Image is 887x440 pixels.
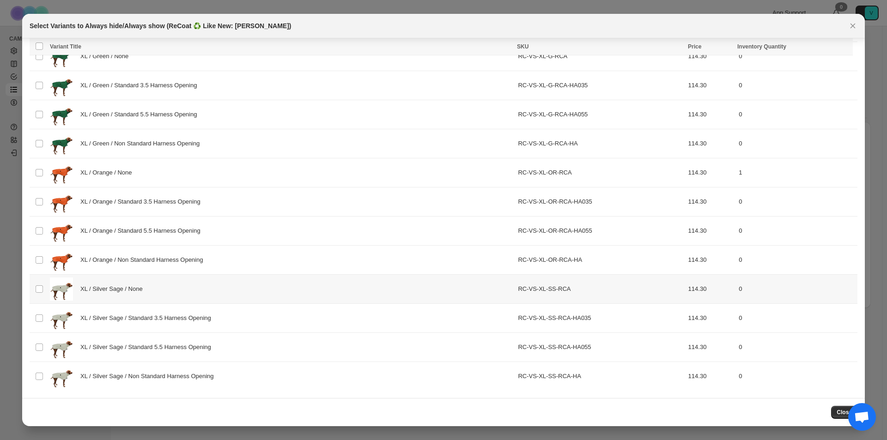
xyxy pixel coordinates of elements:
[736,362,857,391] td: 0
[736,71,857,100] td: 0
[50,43,81,50] span: Variant Title
[50,74,73,97] img: rc-vs-g-1000_48b23f15-7ee8-4c3a-bc86-6c139ee25f13.jpg
[517,43,529,50] span: SKU
[50,132,73,155] img: rc-vs-g-1000_48b23f15-7ee8-4c3a-bc86-6c139ee25f13.jpg
[686,158,736,187] td: 114.30
[686,362,736,391] td: 114.30
[80,168,137,177] span: XL / Orange / None
[80,313,216,323] span: XL / Silver Sage / Standard 3.5 Harness Opening
[736,333,857,362] td: 0
[736,42,857,71] td: 0
[831,406,857,419] button: Close
[80,255,208,265] span: XL / Orange / Non Standard Harness Opening
[736,275,857,304] td: 0
[686,217,736,246] td: 114.30
[515,42,685,71] td: RC-VS-XL-G-RCA
[846,19,859,32] button: Close
[515,333,685,362] td: RC-VS-XL-SS-RCA-HA055
[515,362,685,391] td: RC-VS-XL-SS-RCA-HA
[30,21,292,30] h2: Select Variants to Always hide/Always show (ReCoat ♻️ Like New: [PERSON_NAME])
[80,110,202,119] span: XL / Green / Standard 5.5 Harness Opening
[515,217,685,246] td: RC-VS-XL-OR-RCA-HA055
[50,45,73,68] img: rc-vs-g-1000_48b23f15-7ee8-4c3a-bc86-6c139ee25f13.jpg
[686,246,736,275] td: 114.30
[50,161,73,184] img: rc-vs-or-1000.jpg
[686,187,736,217] td: 114.30
[515,100,685,129] td: RC-VS-XL-G-RCA-HA055
[736,246,857,275] td: 0
[686,129,736,158] td: 114.30
[50,365,73,388] img: rc-vs-ss-1000_242c19dc-a6ce-4501-826f-59faf27c4d00.jpg
[80,284,148,294] span: XL / Silver Sage / None
[736,100,857,129] td: 0
[50,307,73,330] img: rc-vs-ss-1000_242c19dc-a6ce-4501-826f-59faf27c4d00.jpg
[50,190,73,213] img: rc-vs-or-1000.jpg
[80,372,219,381] span: XL / Silver Sage / Non Standard Harness Opening
[837,409,852,416] span: Close
[736,158,857,187] td: 1
[515,187,685,217] td: RC-VS-XL-OR-RCA-HA035
[80,226,206,235] span: XL / Orange / Standard 5.5 Harness Opening
[50,277,73,301] img: rc-vs-ss-1000_242c19dc-a6ce-4501-826f-59faf27c4d00.jpg
[736,217,857,246] td: 0
[50,103,73,126] img: rc-vs-g-1000_48b23f15-7ee8-4c3a-bc86-6c139ee25f13.jpg
[515,246,685,275] td: RC-VS-XL-OR-RCA-HA
[80,81,202,90] span: XL / Green / Standard 3.5 Harness Opening
[80,52,134,61] span: XL / Green / None
[736,187,857,217] td: 0
[515,71,685,100] td: RC-VS-XL-G-RCA-HA035
[515,129,685,158] td: RC-VS-XL-G-RCA-HA
[50,219,73,242] img: rc-vs-or-1000.jpg
[686,304,736,333] td: 114.30
[848,403,876,431] a: Open chat
[686,100,736,129] td: 114.30
[50,248,73,271] img: rc-vs-or-1000.jpg
[688,43,701,50] span: Price
[80,343,216,352] span: XL / Silver Sage / Standard 5.5 Harness Opening
[686,275,736,304] td: 114.30
[686,42,736,71] td: 114.30
[515,158,685,187] td: RC-VS-XL-OR-RCA
[80,197,206,206] span: XL / Orange / Standard 3.5 Harness Opening
[686,71,736,100] td: 114.30
[737,43,786,50] span: Inventory Quantity
[515,275,685,304] td: RC-VS-XL-SS-RCA
[50,336,73,359] img: rc-vs-ss-1000_242c19dc-a6ce-4501-826f-59faf27c4d00.jpg
[686,333,736,362] td: 114.30
[736,304,857,333] td: 0
[515,304,685,333] td: RC-VS-XL-SS-RCA-HA035
[80,139,205,148] span: XL / Green / Non Standard Harness Opening
[736,129,857,158] td: 0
